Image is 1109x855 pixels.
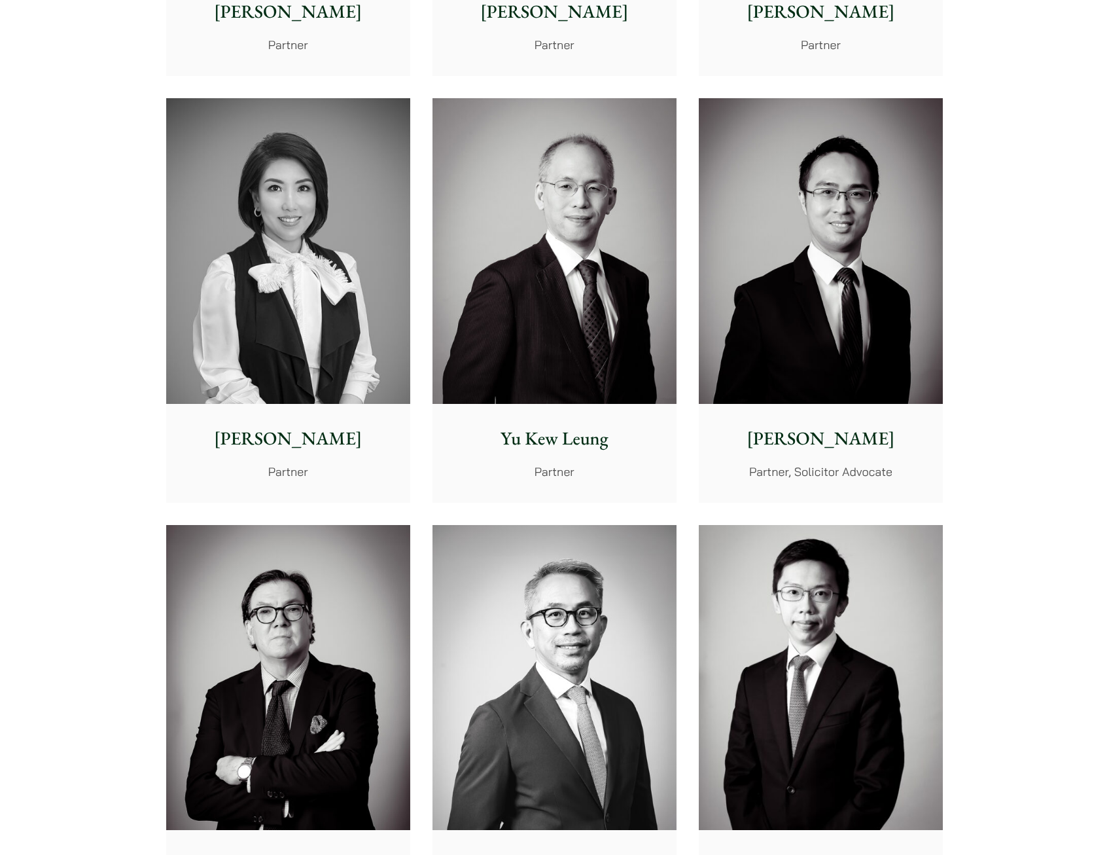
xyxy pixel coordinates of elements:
p: [PERSON_NAME] [177,425,400,452]
p: Partner [177,36,400,54]
p: Partner, Solicitor Advocate [709,463,932,481]
p: Partner [443,463,666,481]
p: [PERSON_NAME] [709,425,932,452]
a: Yu Kew Leung Partner [432,98,677,503]
p: Yu Kew Leung [443,425,666,452]
p: Partner [443,36,666,54]
p: Partner [709,36,932,54]
p: Partner [177,463,400,481]
a: [PERSON_NAME] Partner [166,98,410,503]
img: Henry Ma photo [699,525,943,831]
a: [PERSON_NAME] Partner, Solicitor Advocate [699,98,943,503]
